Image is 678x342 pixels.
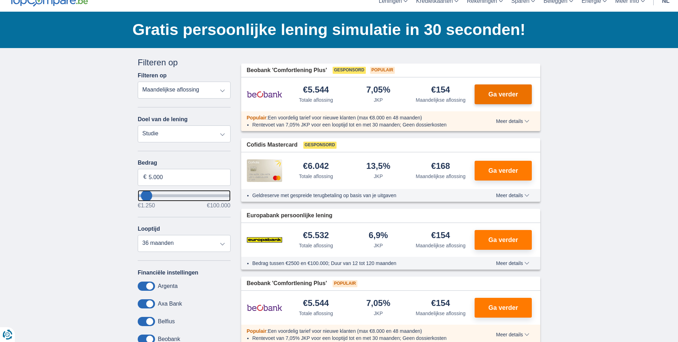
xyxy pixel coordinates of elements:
span: Een voordelig tarief voor nieuwe klanten (max €8.000 en 48 maanden) [268,115,422,120]
li: Bedrag tussen €2500 en €100.000; Duur van 12 tot 120 maanden [252,260,470,267]
div: Totale aflossing [299,242,333,249]
div: 7,05% [366,85,390,95]
label: Bedrag [138,160,231,166]
label: Belfius [158,318,175,325]
img: product.pl.alt Beobank [247,85,282,103]
span: Meer details [496,332,529,337]
span: Gesponsord [303,142,337,149]
span: Europabank persoonlijke lening [247,212,333,220]
div: Totale aflossing [299,96,333,104]
span: Populair [247,115,267,120]
span: Beobank 'Comfortlening Plus' [247,66,327,75]
div: €5.532 [303,231,329,241]
span: €1.250 [138,203,155,208]
li: Rentevoet van 7,05% JKP voor een looptijd tot en met 30 maanden; Geen dossierkosten [252,335,470,342]
span: Ga verder [488,91,518,98]
div: Filteren op [138,57,231,69]
div: 7,05% [366,299,390,308]
li: Geldreserve met gespreide terugbetaling op basis van je uitgaven [252,192,470,199]
img: product.pl.alt Beobank [247,299,282,317]
div: €154 [431,299,450,308]
input: wantToBorrow [138,194,231,197]
label: Financiële instellingen [138,270,198,276]
div: €5.544 [303,299,329,308]
div: €168 [431,162,450,171]
button: Ga verder [475,298,532,318]
label: Argenta [158,283,178,289]
span: Populair [333,280,357,287]
div: Totale aflossing [299,173,333,180]
div: Totale aflossing [299,310,333,317]
div: : [241,114,476,121]
div: JKP [374,96,383,104]
label: Doel van de lening [138,116,188,123]
span: € [143,173,147,181]
span: Cofidis Mastercard [247,141,298,149]
div: JKP [374,242,383,249]
div: 6,9% [369,231,388,241]
span: Gesponsord [333,67,366,74]
div: : [241,328,476,335]
img: product.pl.alt Europabank [247,231,282,249]
div: Maandelijkse aflossing [416,96,465,104]
label: Axa Bank [158,301,182,307]
div: €5.544 [303,85,329,95]
div: JKP [374,310,383,317]
div: 13,5% [366,162,390,171]
span: Ga verder [488,305,518,311]
button: Ga verder [475,84,532,104]
span: Meer details [496,193,529,198]
li: Rentevoet van 7,05% JKP voor een looptijd tot en met 30 maanden; Geen dossierkosten [252,121,470,128]
span: €100.000 [207,203,231,208]
span: Populair [370,67,395,74]
button: Meer details [491,332,535,337]
div: JKP [374,173,383,180]
div: €154 [431,85,450,95]
button: Ga verder [475,230,532,250]
label: Filteren op [138,72,167,79]
div: Maandelijkse aflossing [416,173,465,180]
img: product.pl.alt Cofidis CC [247,159,282,182]
span: Populair [247,328,267,334]
div: €154 [431,231,450,241]
div: €6.042 [303,162,329,171]
span: Ga verder [488,167,518,174]
span: Meer details [496,119,529,124]
button: Ga verder [475,161,532,181]
div: Maandelijkse aflossing [416,242,465,249]
label: Looptijd [138,226,160,232]
button: Meer details [491,118,535,124]
div: Maandelijkse aflossing [416,310,465,317]
span: Meer details [496,261,529,266]
span: Beobank 'Comfortlening Plus' [247,279,327,288]
span: Een voordelig tarief voor nieuwe klanten (max €8.000 en 48 maanden) [268,328,422,334]
span: Ga verder [488,237,518,243]
button: Meer details [491,260,535,266]
h1: Gratis persoonlijke lening simulatie in 30 seconden! [132,19,540,41]
button: Meer details [491,193,535,198]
